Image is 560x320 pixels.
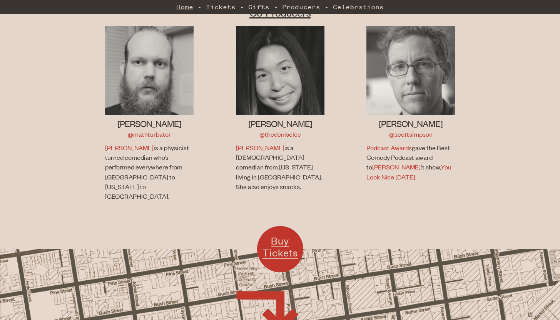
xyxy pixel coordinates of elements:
a: You Look Nice [DATE] [366,163,451,181]
a: @scottsimpson [389,130,433,138]
img: Scott Simpson [366,26,455,115]
p: is a physicist turned comedian who’s performed everywhere from [GEOGRAPHIC_DATA] to [US_STATE] to... [105,143,192,201]
p: is a [DEMOGRAPHIC_DATA] comedian from [US_STATE] living in [GEOGRAPHIC_DATA]. She also enjoys sna... [236,143,323,191]
a: [PERSON_NAME] [105,143,154,152]
a: [PERSON_NAME] [236,143,284,152]
a: Podcast Awards [366,143,412,152]
h3: [PERSON_NAME] [105,117,194,129]
a: Buy Tickets [257,226,303,272]
h3: [PERSON_NAME] [366,117,455,129]
img: Denise Lee [236,26,324,115]
a: @thedeniselee [259,130,301,138]
p: gave the Best Comedy Podcast award to ’s show, . [366,143,453,182]
img: Jon Allen [105,26,194,115]
span: Buy Tickets [262,234,298,259]
a: @mathturbator [128,130,171,138]
a: [PERSON_NAME] [372,163,421,171]
h3: [PERSON_NAME] [236,117,324,129]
